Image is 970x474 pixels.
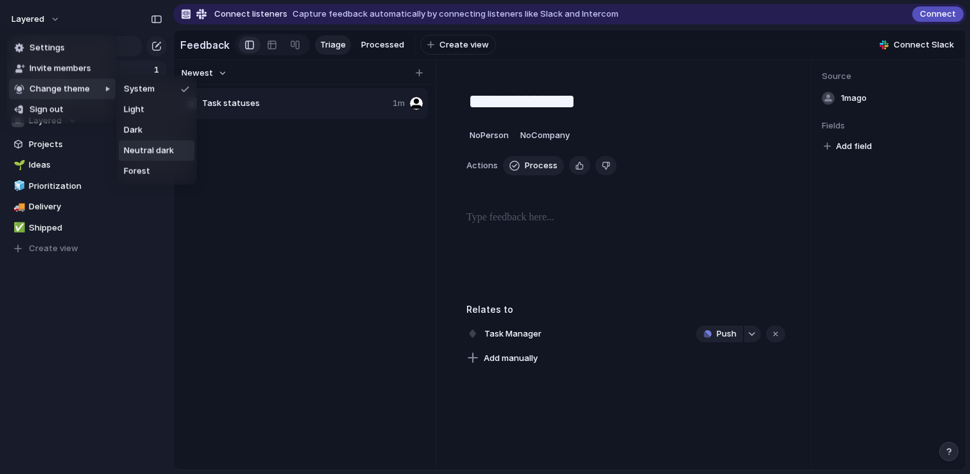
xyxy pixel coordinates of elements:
[124,124,142,137] span: Dark
[124,165,150,178] span: Forest
[124,145,174,157] span: Neutral dark
[124,83,155,96] span: System
[30,103,64,116] span: Sign out
[30,42,65,55] span: Settings
[30,62,91,75] span: Invite members
[30,83,90,96] span: Change theme
[124,103,144,116] span: Light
